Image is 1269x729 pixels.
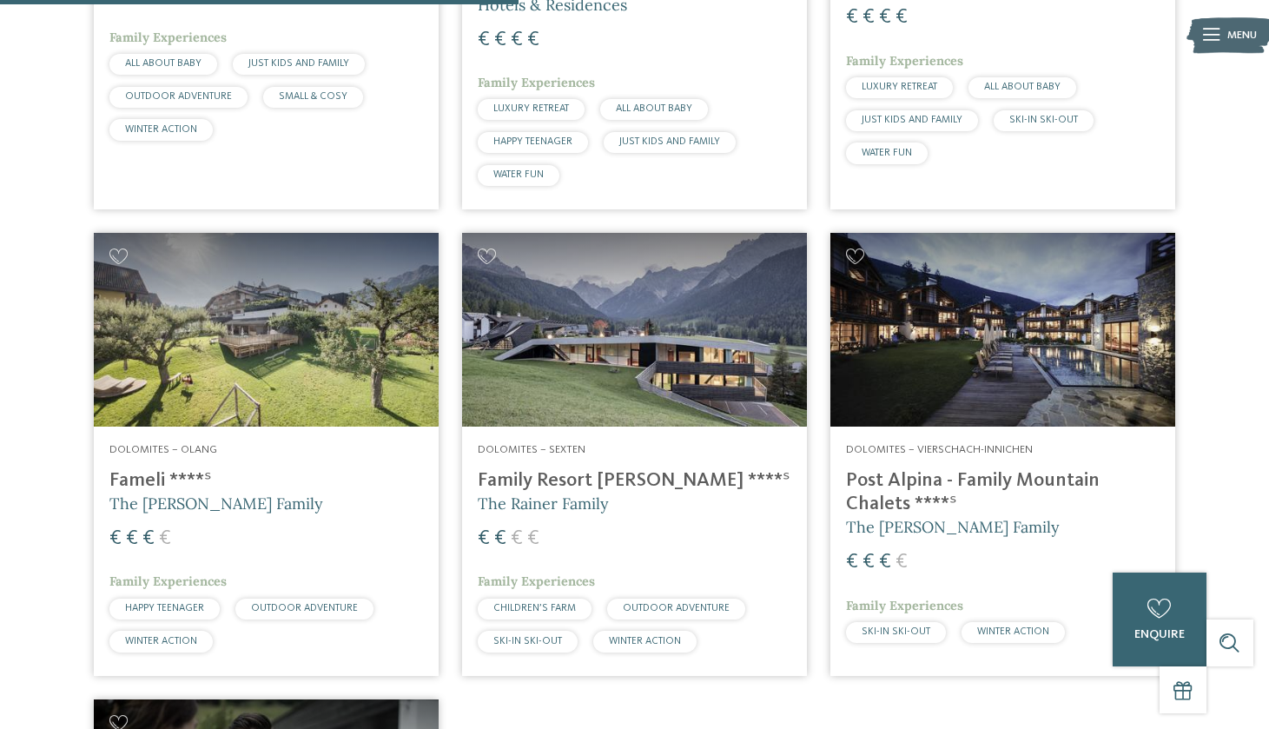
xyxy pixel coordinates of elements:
[125,636,197,646] span: WINTER ACTION
[527,30,539,50] span: €
[251,603,358,613] span: OUTDOOR ADVENTURE
[125,91,232,102] span: OUTDOOR ADVENTURE
[862,148,912,158] span: WATER FUN
[109,444,217,455] span: Dolomites – Olang
[109,528,122,549] span: €
[493,603,576,613] span: CHILDREN’S FARM
[248,58,349,69] span: JUST KIDS AND FAMILY
[623,603,730,613] span: OUTDOOR ADVENTURE
[109,30,227,45] span: Family Experiences
[94,233,439,676] a: Looking for family hotels? Find the best ones here! Dolomites – Olang Fameli ****ˢ The [PERSON_NA...
[984,82,1061,92] span: ALL ABOUT BABY
[862,626,930,637] span: SKI-IN SKI-OUT
[478,75,595,90] span: Family Experiences
[493,169,544,180] span: WATER FUN
[478,30,490,50] span: €
[863,552,875,573] span: €
[279,91,347,102] span: SMALL & COSY
[462,233,807,427] img: Family Resort Rainer ****ˢ
[511,30,523,50] span: €
[126,528,138,549] span: €
[109,573,227,589] span: Family Experiences
[846,53,963,69] span: Family Experiences
[125,603,204,613] span: HAPPY TEENAGER
[879,552,891,573] span: €
[879,7,891,28] span: €
[159,528,171,549] span: €
[619,136,720,147] span: JUST KIDS AND FAMILY
[94,233,439,427] img: Looking for family hotels? Find the best ones here!
[478,528,490,549] span: €
[493,136,572,147] span: HAPPY TEENAGER
[462,233,807,676] a: Looking for family hotels? Find the best ones here! Dolomites – Sexten Family Resort [PERSON_NAME...
[616,103,692,114] span: ALL ABOUT BABY
[493,636,562,646] span: SKI-IN SKI-OUT
[1134,628,1185,640] span: enquire
[863,7,875,28] span: €
[846,517,1060,537] span: The [PERSON_NAME] Family
[846,598,963,613] span: Family Experiences
[896,552,908,573] span: €
[1113,573,1206,666] a: enquire
[862,82,937,92] span: LUXURY RETREAT
[846,469,1160,516] h4: Post Alpina - Family Mountain Chalets ****ˢ
[977,626,1049,637] span: WINTER ACTION
[511,528,523,549] span: €
[478,444,585,455] span: Dolomites – Sexten
[125,58,202,69] span: ALL ABOUT BABY
[846,7,858,28] span: €
[125,124,197,135] span: WINTER ACTION
[830,233,1175,676] a: Looking for family hotels? Find the best ones here! Dolomites – Vierschach-Innichen Post Alpina -...
[846,552,858,573] span: €
[478,494,609,514] span: The Rainer Family
[494,30,506,50] span: €
[493,103,569,114] span: LUXURY RETREAT
[494,528,506,549] span: €
[478,469,791,493] h4: Family Resort [PERSON_NAME] ****ˢ
[1009,115,1078,125] span: SKI-IN SKI-OUT
[609,636,681,646] span: WINTER ACTION
[142,528,155,549] span: €
[846,444,1033,455] span: Dolomites – Vierschach-Innichen
[109,494,323,514] span: The [PERSON_NAME] Family
[527,528,539,549] span: €
[830,233,1175,427] img: Post Alpina - Family Mountain Chalets ****ˢ
[478,573,595,589] span: Family Experiences
[862,115,962,125] span: JUST KIDS AND FAMILY
[896,7,908,28] span: €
